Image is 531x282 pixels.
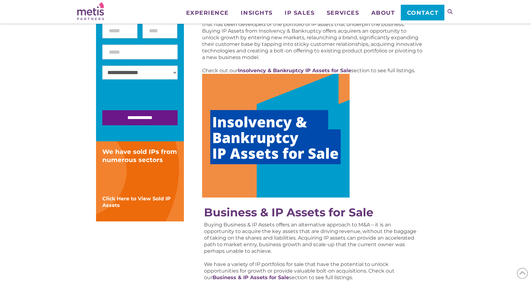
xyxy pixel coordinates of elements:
[371,10,395,16] span: About
[327,10,359,16] span: Services
[102,86,198,110] iframe: reCAPTCHA
[407,10,439,16] span: Contact
[241,10,272,16] span: Insights
[202,67,423,74] p: Check out our section to see full listings.
[186,10,229,16] span: Experience
[204,261,421,281] p: We have a variety of IP portfolios for sale that have the potential to unlock opportunities for g...
[202,74,350,198] img: Image
[202,14,423,61] p: Businesses fail for a variety of reasons, but these are often unrelated to the technology that ha...
[204,221,421,254] p: Buying Business & IP Assets offers an alternative approach to M&A – it is an opportunity to acqui...
[204,205,373,219] a: Business & IP Assets for Sale
[212,274,289,280] a: Business & IP Assets for Sale
[102,196,171,208] a: Click Here to View Sold IP Assets
[401,5,444,20] a: Contact
[517,268,528,279] span: Back to Top
[102,148,178,164] div: We have sold IPs from numerous sectors
[238,68,351,73] a: Insolvency & Bankruptcy IP Assets for Sale
[77,2,104,20] img: Metis Partners
[285,10,314,16] span: IP Sales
